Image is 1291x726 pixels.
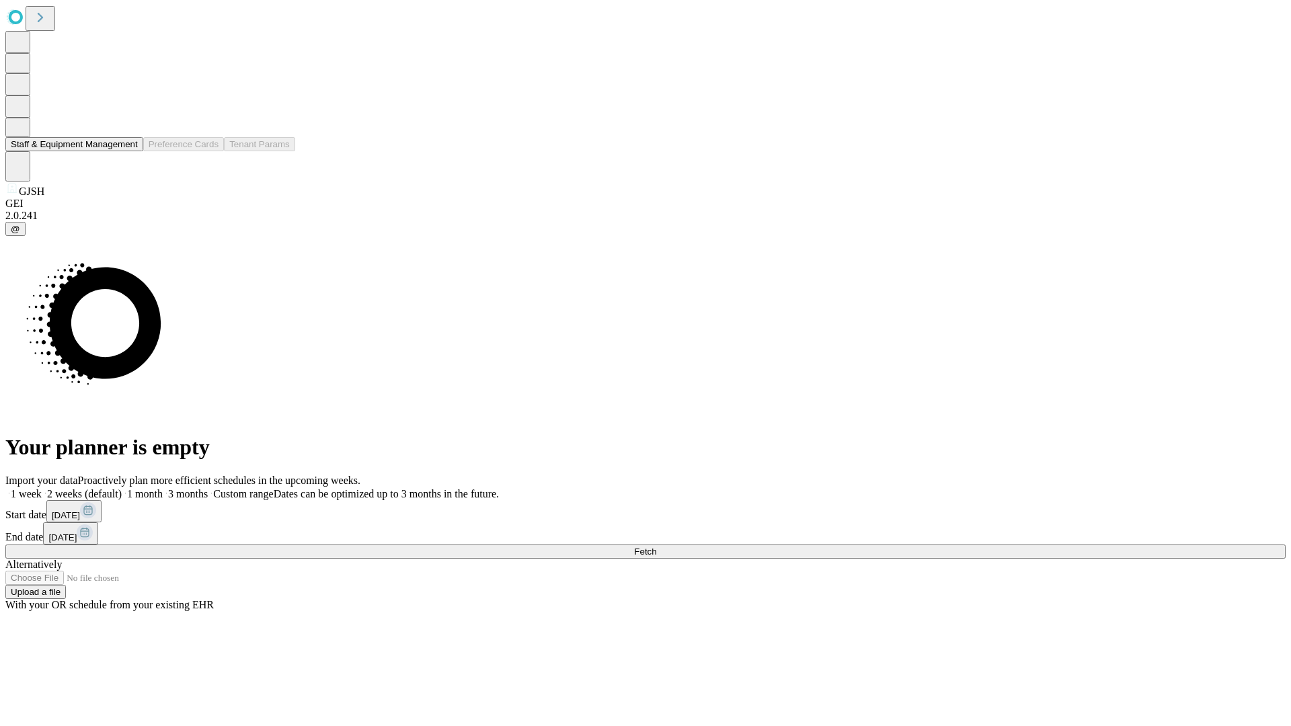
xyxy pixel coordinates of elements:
span: Proactively plan more efficient schedules in the upcoming weeks. [78,475,360,486]
div: Start date [5,500,1286,522]
button: Fetch [5,544,1286,559]
button: @ [5,222,26,236]
span: 2 weeks (default) [47,488,122,499]
button: [DATE] [43,522,98,544]
button: [DATE] [46,500,102,522]
span: Import your data [5,475,78,486]
span: With your OR schedule from your existing EHR [5,599,214,610]
span: [DATE] [48,532,77,542]
button: Preference Cards [143,137,224,151]
button: Tenant Params [224,137,295,151]
button: Upload a file [5,585,66,599]
div: End date [5,522,1286,544]
div: 2.0.241 [5,210,1286,222]
span: Dates can be optimized up to 3 months in the future. [274,488,499,499]
span: Alternatively [5,559,62,570]
span: [DATE] [52,510,80,520]
span: 3 months [168,488,208,499]
button: Staff & Equipment Management [5,137,143,151]
div: GEI [5,198,1286,210]
span: Custom range [213,488,273,499]
span: GJSH [19,186,44,197]
span: 1 week [11,488,42,499]
span: @ [11,224,20,234]
span: 1 month [127,488,163,499]
span: Fetch [634,547,656,557]
h1: Your planner is empty [5,435,1286,460]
